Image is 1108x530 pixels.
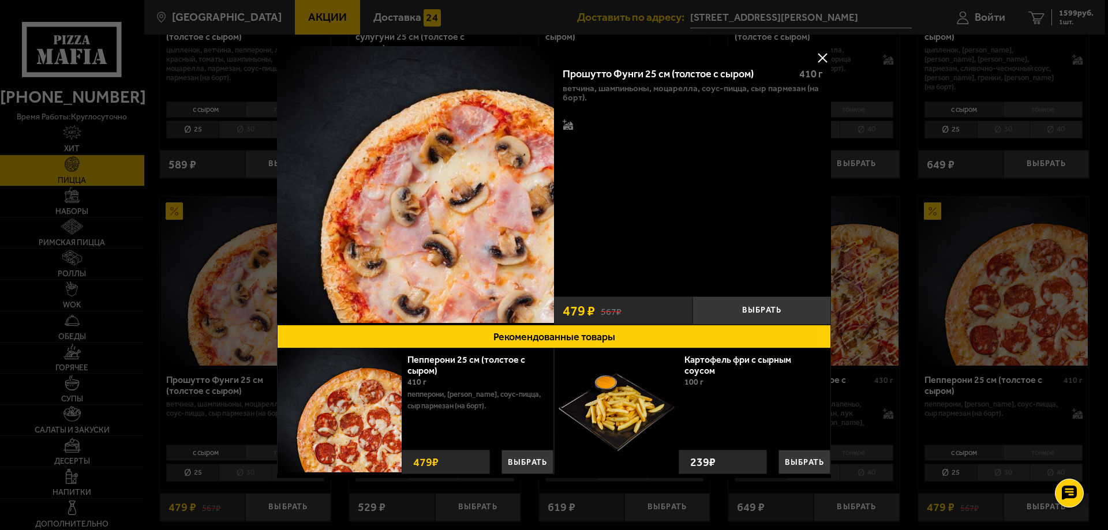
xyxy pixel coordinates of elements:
span: 100 г [684,377,703,387]
span: 479 ₽ [563,304,595,318]
a: Картофель фри с сырным соусом [684,354,791,376]
strong: 479 ₽ [410,450,441,473]
span: 410 г [407,377,426,387]
span: 410 г [799,67,822,80]
button: Выбрать [778,450,830,474]
img: Прошутто Фунги 25 см (толстое с сыром) [277,46,554,323]
div: Прошутто Фунги 25 см (толстое с сыром) [563,68,789,81]
button: Рекомендованные товары [277,325,831,348]
button: Выбрать [692,296,831,325]
a: Пепперони 25 см (толстое с сыром) [407,354,525,376]
strong: 239 ₽ [687,450,718,473]
s: 567 ₽ [601,305,622,317]
p: ветчина, шампиньоны, моцарелла, соус-пицца, сыр пармезан (на борт). [563,84,822,102]
button: Выбрать [501,450,553,474]
a: Прошутто Фунги 25 см (толстое с сыром) [277,46,554,325]
p: пепперони, [PERSON_NAME], соус-пицца, сыр пармезан (на борт). [407,389,545,412]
